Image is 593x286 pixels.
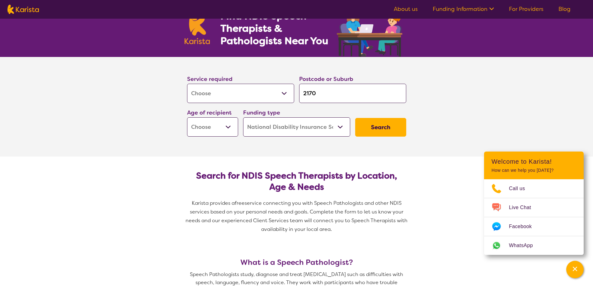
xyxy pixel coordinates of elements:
[509,241,540,250] span: WhatsApp
[187,109,232,116] label: Age of recipient
[185,11,210,44] img: Karista logo
[7,5,39,14] img: Karista logo
[192,200,235,206] span: Karista provides a
[509,222,539,231] span: Facebook
[484,179,584,255] ul: Choose channel
[185,258,409,267] h3: What is a Speech Pathologist?
[394,5,418,13] a: About us
[186,200,409,232] span: service connecting you with Speech Pathologists and other NDIS services based on your personal ne...
[492,158,576,165] h2: Welcome to Karista!
[433,5,494,13] a: Funding Information
[509,5,544,13] a: For Providers
[243,109,280,116] label: Funding type
[509,184,533,193] span: Call us
[355,118,406,137] button: Search
[299,75,353,83] label: Postcode or Suburb
[509,203,539,212] span: Live Chat
[492,168,576,173] p: How can we help you [DATE]?
[235,200,245,206] span: free
[484,236,584,255] a: Web link opens in a new tab.
[192,170,401,193] h2: Search for NDIS Speech Therapists by Location, Age & Needs
[558,5,571,13] a: Blog
[220,10,336,47] h1: Find NDIS Speech Therapists & Pathologists Near You
[566,261,584,278] button: Channel Menu
[484,152,584,255] div: Channel Menu
[187,75,233,83] label: Service required
[332,2,409,57] img: speech-therapy
[299,84,406,103] input: Type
